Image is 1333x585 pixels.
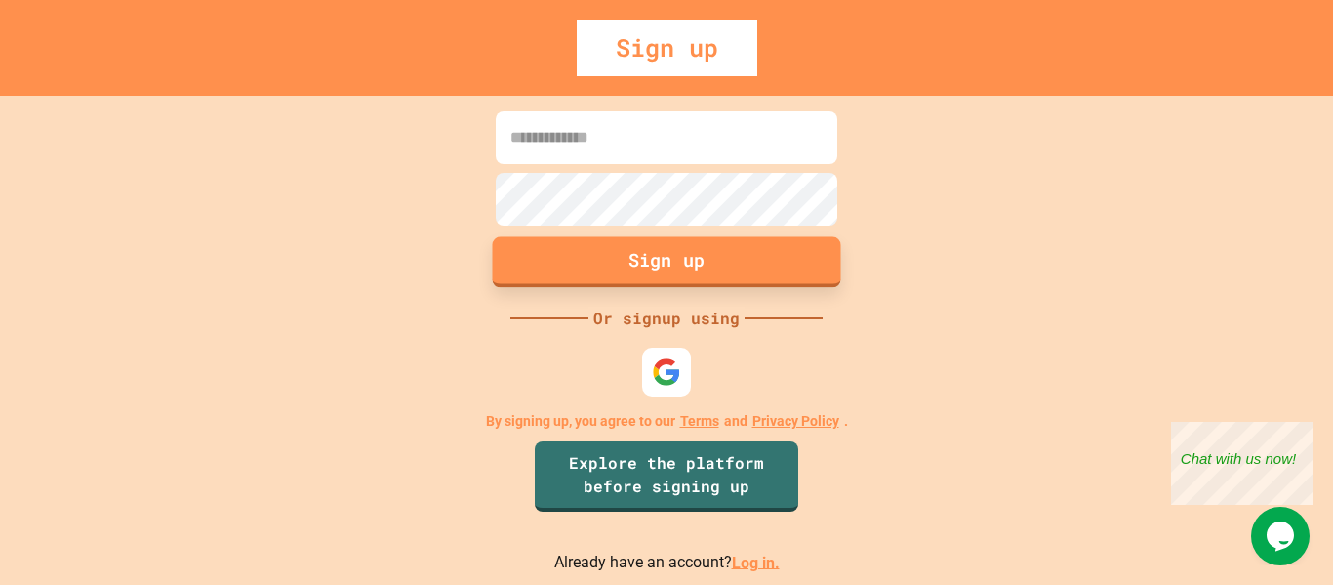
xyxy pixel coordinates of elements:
[493,236,841,287] button: Sign up
[588,307,745,330] div: Or signup using
[752,411,839,432] a: Privacy Policy
[577,20,757,76] div: Sign up
[652,357,681,387] img: google-icon.svg
[554,551,780,575] p: Already have an account?
[1171,422,1313,505] iframe: chat widget
[486,411,848,432] p: By signing up, you agree to our and .
[680,411,719,432] a: Terms
[535,441,798,512] a: Explore the platform before signing up
[1251,507,1313,565] iframe: chat widget
[732,553,780,571] a: Log in.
